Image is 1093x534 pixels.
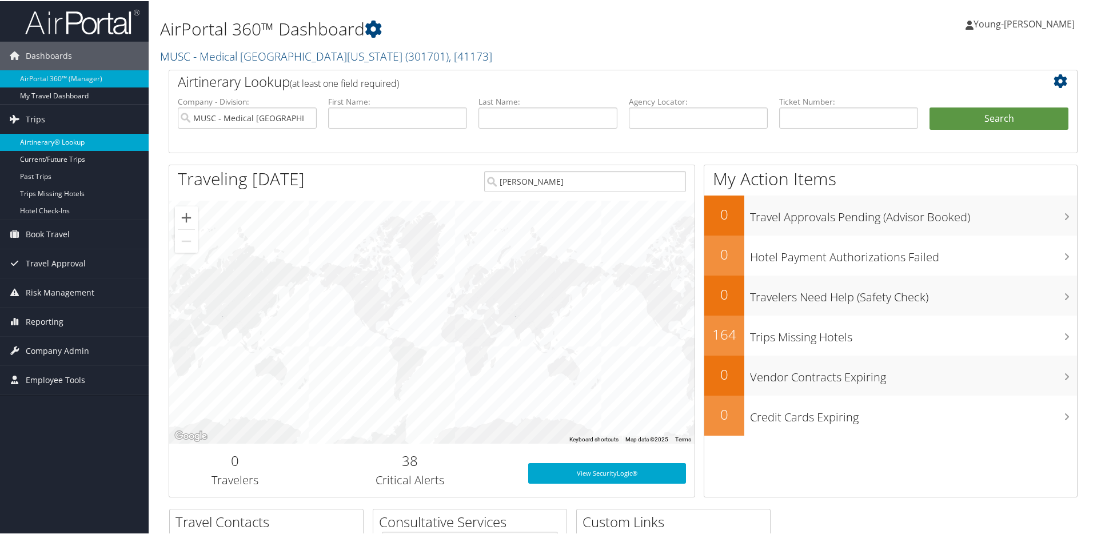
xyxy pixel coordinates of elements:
h2: 0 [704,284,744,303]
span: Map data ©2025 [625,435,668,441]
span: ( 301701 ) [405,47,449,63]
a: Young-[PERSON_NAME] [966,6,1086,40]
button: Zoom in [175,205,198,228]
span: Dashboards [26,41,72,69]
span: Reporting [26,306,63,335]
h2: 0 [704,364,744,383]
button: Zoom out [175,229,198,252]
h2: Travel Contacts [175,511,363,531]
span: Company Admin [26,336,89,364]
h1: AirPortal 360™ Dashboard [160,16,777,40]
h2: 0 [178,450,292,469]
label: First Name: [328,95,467,106]
h1: My Action Items [704,166,1077,190]
h2: 164 [704,324,744,343]
span: Risk Management [26,277,94,306]
a: 0Hotel Payment Authorizations Failed [704,234,1077,274]
span: Travel Approval [26,248,86,277]
span: , [ 41173 ] [449,47,492,63]
input: Search for Traveler [484,170,686,191]
button: Search [930,106,1068,129]
a: MUSC - Medical [GEOGRAPHIC_DATA][US_STATE] [160,47,492,63]
img: Google [172,428,210,443]
a: Terms (opens in new tab) [675,435,691,441]
h2: 38 [309,450,511,469]
a: 164Trips Missing Hotels [704,314,1077,354]
h3: Vendor Contracts Expiring [750,362,1077,384]
label: Last Name: [478,95,617,106]
h3: Hotel Payment Authorizations Failed [750,242,1077,264]
span: Young-[PERSON_NAME] [974,17,1075,29]
h2: Custom Links [583,511,770,531]
h2: Consultative Services [379,511,567,531]
h2: 0 [704,244,744,263]
a: 0Travelers Need Help (Safety Check) [704,274,1077,314]
label: Ticket Number: [779,95,918,106]
h3: Trips Missing Hotels [750,322,1077,344]
h2: 0 [704,204,744,223]
span: Book Travel [26,219,70,248]
span: Employee Tools [26,365,85,393]
label: Agency Locator: [629,95,768,106]
a: 0Vendor Contracts Expiring [704,354,1077,394]
h2: 0 [704,404,744,423]
h3: Critical Alerts [309,471,511,487]
label: Company - Division: [178,95,317,106]
span: Trips [26,104,45,133]
a: View SecurityLogic® [528,462,686,483]
button: Keyboard shortcuts [569,435,619,443]
a: 0Travel Approvals Pending (Advisor Booked) [704,194,1077,234]
h3: Travel Approvals Pending (Advisor Booked) [750,202,1077,224]
h2: Airtinerary Lookup [178,71,993,90]
a: 0Credit Cards Expiring [704,394,1077,435]
a: Open this area in Google Maps (opens a new window) [172,428,210,443]
img: airportal-logo.png [25,7,139,34]
span: (at least one field required) [290,76,399,89]
h3: Credit Cards Expiring [750,403,1077,424]
h3: Travelers Need Help (Safety Check) [750,282,1077,304]
h1: Traveling [DATE] [178,166,305,190]
h3: Travelers [178,471,292,487]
